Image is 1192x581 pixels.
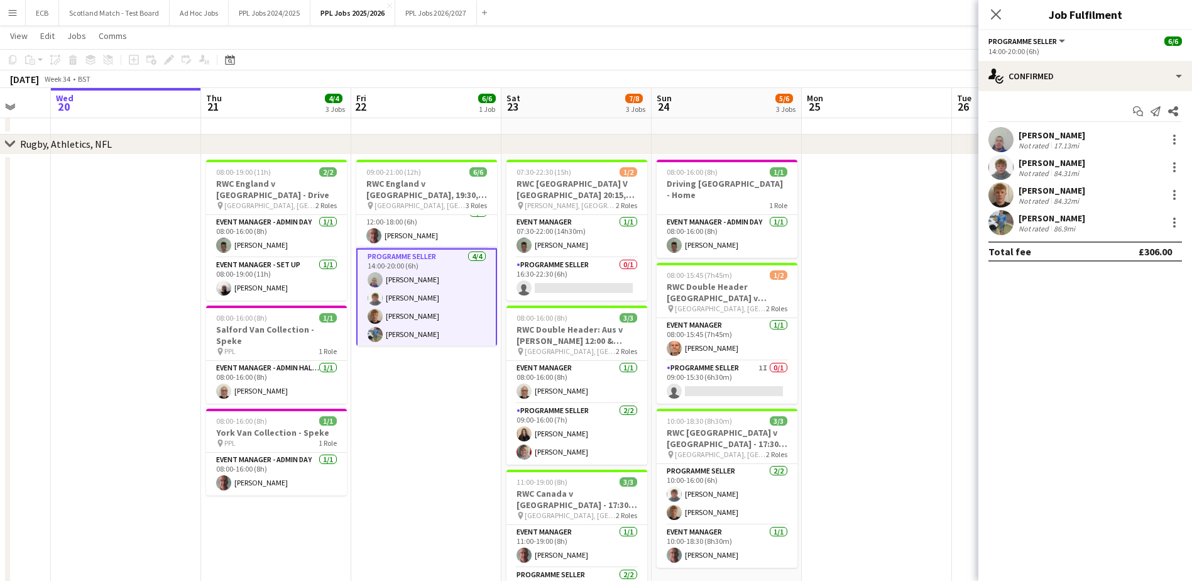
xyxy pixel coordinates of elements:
[988,245,1031,258] div: Total fee
[354,99,366,114] span: 22
[206,92,222,104] span: Thu
[1164,36,1182,46] span: 6/6
[657,281,797,304] h3: RWC Double Header [GEOGRAPHIC_DATA] v [GEOGRAPHIC_DATA] 12:00 & [GEOGRAPHIC_DATA] v [GEOGRAPHIC_D...
[667,416,732,426] span: 10:00-18:30 (8h30m)
[667,270,732,280] span: 08:00-15:45 (7h45m)
[667,167,718,177] span: 08:00-16:00 (8h)
[10,30,28,41] span: View
[506,488,647,511] h3: RWC Canada v [GEOGRAPHIC_DATA] - 17:30, [GEOGRAPHIC_DATA]
[616,511,637,520] span: 2 Roles
[506,404,647,465] app-card-role: Programme Seller2/209:00-16:00 (7h)[PERSON_NAME][PERSON_NAME]
[1019,213,1085,224] div: [PERSON_NAME]
[206,453,347,495] app-card-role: Event Manager - Admin Day1/108:00-16:00 (8h)[PERSON_NAME]
[1051,169,1081,178] div: 84.31mi
[978,61,1192,91] div: Confirmed
[525,346,616,356] span: [GEOGRAPHIC_DATA], [GEOGRAPHIC_DATA]
[625,94,643,103] span: 7/8
[10,73,39,86] div: [DATE]
[206,409,347,495] app-job-card: 08:00-16:00 (8h)1/1York Van Collection - Speke PPL1 RoleEvent Manager - Admin Day1/108:00-16:00 (...
[769,201,787,210] span: 1 Role
[94,28,132,44] a: Comms
[375,201,466,210] span: [GEOGRAPHIC_DATA], [GEOGRAPHIC_DATA]
[59,1,170,25] button: Scotland Match - Test Board
[216,416,267,426] span: 08:00-16:00 (8h)
[988,36,1057,46] span: Programme Seller
[675,450,766,459] span: [GEOGRAPHIC_DATA], [GEOGRAPHIC_DATA]
[224,201,315,210] span: [GEOGRAPHIC_DATA], [GEOGRAPHIC_DATA]
[770,167,787,177] span: 1/1
[1019,185,1085,196] div: [PERSON_NAME]
[224,346,236,356] span: PPL
[517,477,567,487] span: 11:00-19:00 (8h)
[805,99,823,114] span: 25
[957,92,971,104] span: Tue
[506,160,647,301] app-job-card: 07:30-22:30 (15h)1/2RWC [GEOGRAPHIC_DATA] V [GEOGRAPHIC_DATA] 20:15, [GEOGRAPHIC_DATA] [PERSON_NA...
[807,92,823,104] span: Mon
[657,318,797,361] app-card-role: Event Manager1/108:00-15:45 (7h45m)[PERSON_NAME]
[616,201,637,210] span: 2 Roles
[657,263,797,404] app-job-card: 08:00-15:45 (7h45m)1/2RWC Double Header [GEOGRAPHIC_DATA] v [GEOGRAPHIC_DATA] 12:00 & [GEOGRAPHIC...
[206,427,347,438] h3: York Van Collection - Speke
[78,74,90,84] div: BST
[62,28,91,44] a: Jobs
[395,1,477,25] button: PPL Jobs 2026/2027
[506,258,647,301] app-card-role: Programme Seller0/116:30-22:30 (6h)
[657,409,797,568] app-job-card: 10:00-18:30 (8h30m)3/3RWC [GEOGRAPHIC_DATA] v [GEOGRAPHIC_DATA] - 17:30, [GEOGRAPHIC_DATA] [GEOGR...
[506,324,647,346] h3: RWC Double Header: Aus v [PERSON_NAME] 12:00 & [PERSON_NAME] v Wal 14:45 - [GEOGRAPHIC_DATA], [GE...
[310,1,395,25] button: PPL Jobs 2025/2026
[1139,245,1172,258] div: £306.00
[356,160,497,346] div: 09:00-21:00 (12h)6/6RWC England v [GEOGRAPHIC_DATA], 19:30, [GEOGRAPHIC_DATA] [GEOGRAPHIC_DATA], ...
[978,6,1192,23] h3: Job Fulfilment
[506,215,647,258] app-card-role: Event Manager1/107:30-22:00 (14h30m)[PERSON_NAME]
[319,346,337,356] span: 1 Role
[655,99,672,114] span: 24
[525,201,616,210] span: [PERSON_NAME], [GEOGRAPHIC_DATA]
[525,511,616,520] span: [GEOGRAPHIC_DATA], [GEOGRAPHIC_DATA]
[206,306,347,404] app-job-card: 08:00-16:00 (8h)1/1Salford Van Collection - Speke PPL1 RoleEvent Manager - Admin Half Day1/108:00...
[1051,224,1078,233] div: 86.9mi
[657,215,797,258] app-card-role: Event Manager - Admin Day1/108:00-16:00 (8h)[PERSON_NAME]
[770,416,787,426] span: 3/3
[1019,224,1051,233] div: Not rated
[1019,141,1051,150] div: Not rated
[5,28,33,44] a: View
[657,525,797,568] app-card-role: Event Manager1/110:00-18:30 (8h30m)[PERSON_NAME]
[657,427,797,450] h3: RWC [GEOGRAPHIC_DATA] v [GEOGRAPHIC_DATA] - 17:30, [GEOGRAPHIC_DATA]
[204,99,222,114] span: 21
[216,313,267,323] span: 08:00-16:00 (8h)
[988,47,1182,56] div: 14:00-20:00 (6h)
[469,167,487,177] span: 6/6
[505,99,520,114] span: 23
[466,201,487,210] span: 3 Roles
[766,450,787,459] span: 2 Roles
[170,1,229,25] button: Ad Hoc Jobs
[657,361,797,404] app-card-role: Programme Seller1I0/109:00-15:30 (6h30m)
[620,477,637,487] span: 3/3
[206,258,347,301] app-card-role: Event Manager - Set up1/108:00-19:00 (11h)[PERSON_NAME]
[224,438,236,448] span: PPL
[766,304,787,313] span: 2 Roles
[1019,169,1051,178] div: Not rated
[506,525,647,568] app-card-role: Event Manager1/111:00-19:00 (8h)[PERSON_NAME]
[506,306,647,465] app-job-card: 08:00-16:00 (8h)3/3RWC Double Header: Aus v [PERSON_NAME] 12:00 & [PERSON_NAME] v Wal 14:45 - [GE...
[325,104,345,114] div: 3 Jobs
[657,92,672,104] span: Sun
[517,313,567,323] span: 08:00-16:00 (8h)
[206,160,347,301] app-job-card: 08:00-19:00 (11h)2/2RWC England v [GEOGRAPHIC_DATA] - Drive [GEOGRAPHIC_DATA], [GEOGRAPHIC_DATA]2...
[366,167,421,177] span: 09:00-21:00 (12h)
[35,28,60,44] a: Edit
[356,206,497,248] app-card-role: Team Leader1/112:00-18:00 (6h)[PERSON_NAME]
[41,74,73,84] span: Week 34
[1019,157,1085,169] div: [PERSON_NAME]
[657,160,797,258] div: 08:00-16:00 (8h)1/1Driving [GEOGRAPHIC_DATA] - Home1 RoleEvent Manager - Admin Day1/108:00-16:00 ...
[506,178,647,201] h3: RWC [GEOGRAPHIC_DATA] V [GEOGRAPHIC_DATA] 20:15, [GEOGRAPHIC_DATA]
[770,270,787,280] span: 1/2
[620,167,637,177] span: 1/2
[54,99,74,114] span: 20
[206,361,347,404] app-card-role: Event Manager - Admin Half Day1/108:00-16:00 (8h)[PERSON_NAME]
